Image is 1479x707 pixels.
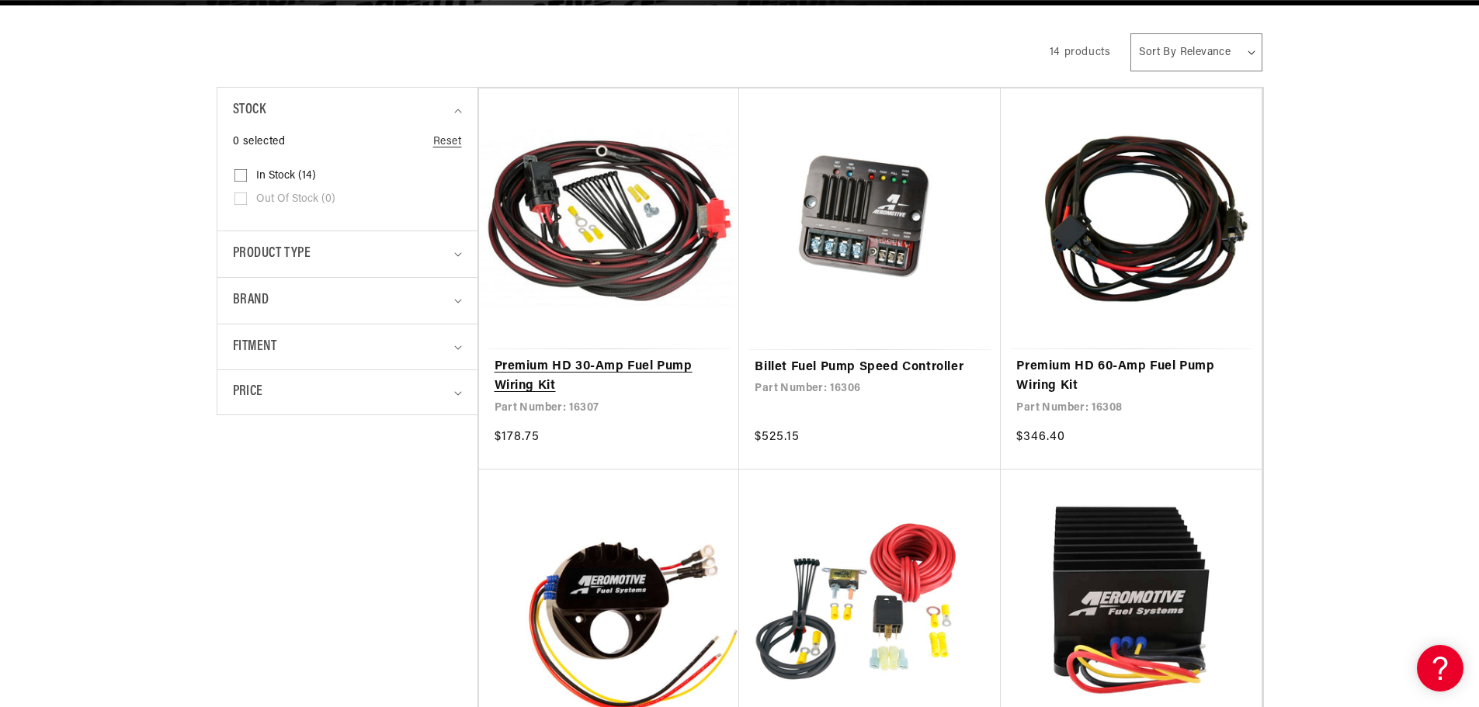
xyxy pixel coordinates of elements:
[256,169,316,183] span: In stock (14)
[233,243,311,265] span: Product type
[233,336,277,359] span: Fitment
[433,133,462,151] a: Reset
[1050,47,1111,58] span: 14 products
[256,192,335,206] span: Out of stock (0)
[233,370,462,414] summary: Price
[233,88,462,133] summary: Stock (0 selected)
[233,231,462,277] summary: Product type (0 selected)
[1016,357,1246,397] a: Premium HD 60-Amp Fuel Pump Wiring Kit
[495,357,724,397] a: Premium HD 30-Amp Fuel Pump Wiring Kit
[233,289,269,312] span: Brand
[755,358,985,378] a: Billet Fuel Pump Speed Controller
[233,382,263,403] span: Price
[233,99,266,122] span: Stock
[233,324,462,370] summary: Fitment (0 selected)
[233,278,462,324] summary: Brand (0 selected)
[233,133,286,151] span: 0 selected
